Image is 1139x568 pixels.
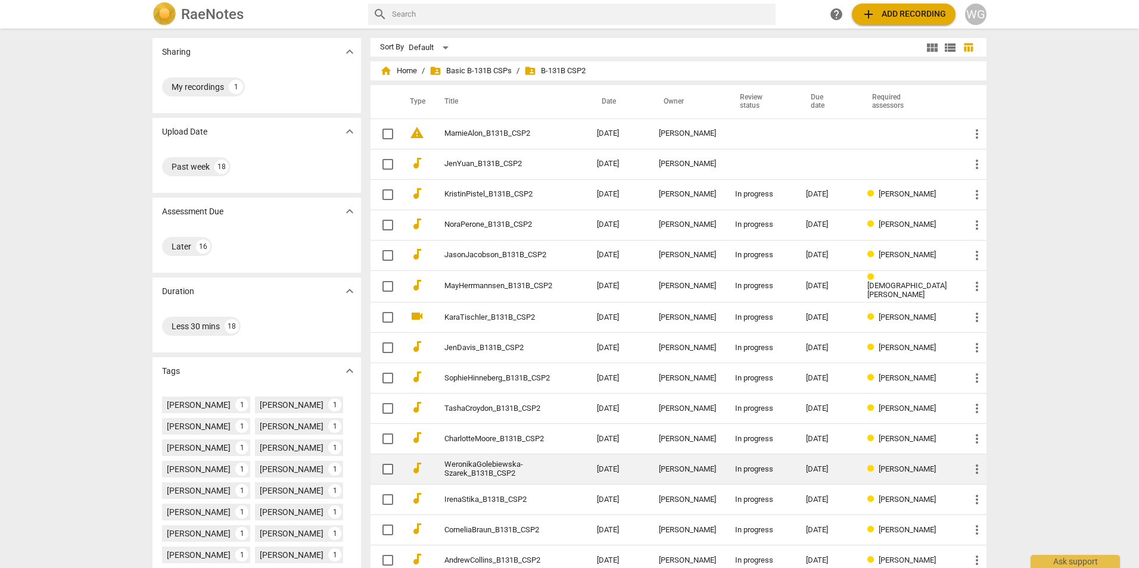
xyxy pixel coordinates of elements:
[162,285,194,298] p: Duration
[328,420,341,433] div: 1
[796,85,858,118] th: Due date
[410,156,424,170] span: audiotrack
[328,527,341,540] div: 1
[328,484,341,497] div: 1
[587,210,649,240] td: [DATE]
[659,129,716,138] div: [PERSON_NAME]
[162,46,191,58] p: Sharing
[444,344,554,352] a: JenDavis_B131B_CSP2
[735,374,787,383] div: In progress
[328,441,341,454] div: 1
[735,465,787,474] div: In progress
[341,43,359,61] button: Show more
[925,40,939,55] span: view_module
[970,553,984,567] span: more_vert
[659,282,716,291] div: [PERSON_NAME]
[343,364,357,378] span: expand_more
[410,126,424,140] span: warning
[970,462,984,476] span: more_vert
[260,485,323,497] div: [PERSON_NAME]
[444,313,554,322] a: KaraTischler_B131B_CSP2
[444,495,554,504] a: IrenaStika_B131B_CSP2
[806,556,849,565] div: [DATE]
[867,250,879,259] span: Review status: in progress
[260,399,323,411] div: [PERSON_NAME]
[167,463,231,475] div: [PERSON_NAME]
[806,526,849,535] div: [DATE]
[341,202,359,220] button: Show more
[806,404,849,413] div: [DATE]
[879,373,936,382] span: [PERSON_NAME]
[858,85,960,118] th: Required assessors
[659,190,716,199] div: [PERSON_NAME]
[867,273,879,282] span: Review status: in progress
[172,81,224,93] div: My recordings
[392,5,771,24] input: Search
[410,247,424,261] span: audiotrack
[343,204,357,219] span: expand_more
[649,85,726,118] th: Owner
[341,123,359,141] button: Show more
[444,129,554,138] a: MarnieAlon_B131B_CSP2
[430,85,587,118] th: Title
[235,420,248,433] div: 1
[410,461,424,475] span: audiotrack
[735,495,787,504] div: In progress
[260,442,323,454] div: [PERSON_NAME]
[167,485,231,497] div: [PERSON_NAME]
[970,341,984,355] span: more_vert
[806,374,849,383] div: [DATE]
[587,424,649,454] td: [DATE]
[867,525,879,534] span: Review status: in progress
[735,251,787,260] div: In progress
[659,220,716,229] div: [PERSON_NAME]
[587,485,649,515] td: [DATE]
[260,549,323,561] div: [PERSON_NAME]
[444,282,554,291] a: MayHerrmannsen_B131B_CSP2
[867,404,879,413] span: Review status: in progress
[879,404,936,413] span: [PERSON_NAME]
[923,39,941,57] button: Tile view
[410,186,424,201] span: audiotrack
[659,313,716,322] div: [PERSON_NAME]
[444,160,554,168] a: JenYuan_B131B_CSP2
[587,394,649,424] td: [DATE]
[516,67,519,76] span: /
[735,282,787,291] div: In progress
[444,556,554,565] a: AndrewCollins_B131B_CSP2
[963,42,974,53] span: table_chart
[879,555,936,564] span: [PERSON_NAME]
[153,2,176,26] img: Logo
[806,465,849,474] div: [DATE]
[726,85,796,118] th: Review status
[970,218,984,232] span: more_vert
[735,526,787,535] div: In progress
[167,420,231,432] div: [PERSON_NAME]
[235,484,248,497] div: 1
[444,404,554,413] a: TashaCroydon_B131B_CSP2
[380,43,404,52] div: Sort By
[587,240,649,270] td: [DATE]
[162,205,223,218] p: Assessment Due
[806,495,849,504] div: [DATE]
[829,7,844,21] span: help
[343,124,357,139] span: expand_more
[879,343,936,352] span: [PERSON_NAME]
[328,463,341,476] div: 1
[410,430,424,445] span: audiotrack
[867,464,879,473] span: Review status: in progress
[260,528,323,539] div: [PERSON_NAME]
[879,495,936,504] span: [PERSON_NAME]
[867,555,879,564] span: Review status: in progress
[867,189,879,198] span: Review status: in progress
[861,7,946,21] span: Add recording
[879,250,936,259] span: [PERSON_NAME]
[659,556,716,565] div: [PERSON_NAME]
[410,217,424,231] span: audiotrack
[970,523,984,537] span: more_vert
[410,552,424,566] span: audiotrack
[959,39,977,57] button: Table view
[524,65,536,77] span: folder_shared
[659,465,716,474] div: [PERSON_NAME]
[970,432,984,446] span: more_vert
